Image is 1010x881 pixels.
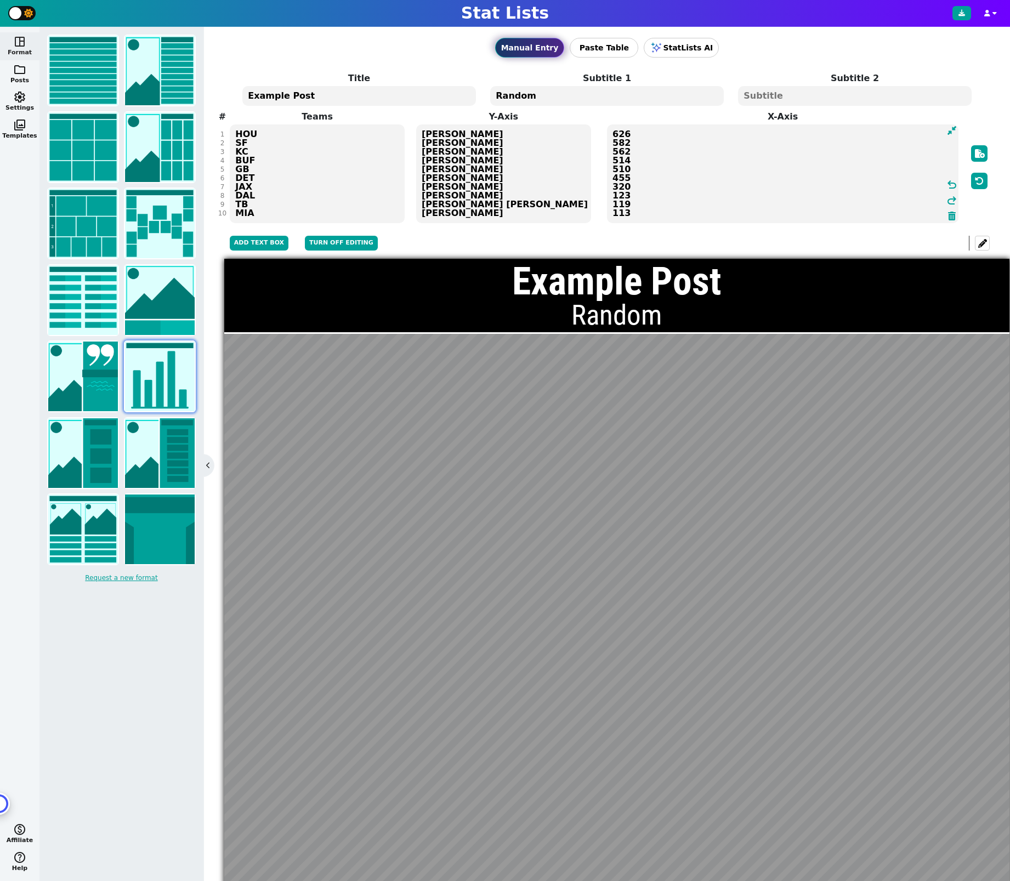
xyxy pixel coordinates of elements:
div: 8 [218,191,226,200]
img: grid with image [125,112,195,182]
img: bracket [125,189,195,258]
button: Manual Entry [495,38,565,58]
a: Request a new format [45,567,198,588]
div: 9 [218,200,226,209]
div: 7 [218,183,226,191]
h1: Stat Lists [461,3,549,23]
textarea: [PERSON_NAME] [PERSON_NAME] [PERSON_NAME] [PERSON_NAME] [PERSON_NAME] [PERSON_NAME] [PERSON_NAME]... [416,124,591,223]
span: space_dashboard [13,35,26,48]
label: Teams [224,110,411,123]
img: lineup [125,418,195,488]
h2: Random [224,301,1009,329]
h1: Example Post [228,263,1006,301]
textarea: Random [490,86,723,106]
textarea: Example Post [242,86,475,106]
textarea: 626 582 562 514 510 455 320 123 119 113 [607,124,958,223]
label: Y-Axis [410,110,597,123]
img: news/quote [48,342,118,411]
span: photo_library [13,118,26,132]
div: 2 [218,139,226,147]
button: StatLists AI [644,38,719,58]
label: Subtitle 2 [731,72,979,85]
span: monetization_on [13,823,26,836]
img: matchup [125,265,195,335]
span: undo [945,178,958,191]
span: folder [13,63,26,76]
img: jersey [125,495,195,564]
span: settings [13,90,26,104]
button: Turn off editing [305,236,378,251]
label: Title [235,72,483,85]
button: Add Text Box [230,236,288,251]
label: # [219,110,226,123]
img: list [48,36,118,105]
div: 5 [218,165,226,174]
label: X-Axis [597,110,969,123]
div: 1 [218,130,226,139]
img: list with image [125,36,195,105]
img: tier [48,189,118,258]
div: 10 [218,209,226,218]
label: Subtitle 1 [483,72,731,85]
span: redo [945,194,958,207]
div: 6 [218,174,226,183]
img: highlight [48,418,118,488]
textarea: HOU SF KC BUF GB DET JAX DAL TB MIA [230,124,405,223]
img: comparison [48,495,118,564]
button: Paste Table [570,38,638,58]
img: scores [48,265,118,335]
img: chart [125,342,195,411]
span: help [13,851,26,864]
img: grid [48,112,118,182]
div: 4 [218,156,226,165]
div: 3 [218,147,226,156]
